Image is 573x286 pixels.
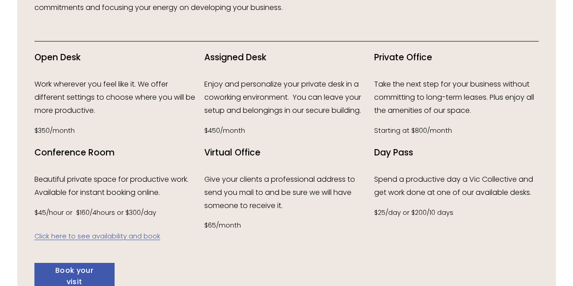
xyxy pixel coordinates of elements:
[204,78,369,117] p: Enjoy and personalize your private desk in a coworking environment. You can leave your setup and ...
[204,52,369,63] h4: Assigned Desk
[34,232,160,241] a: Click here to see availability and book
[374,173,539,199] p: Spend a productive day a Vic Collective and get work done at one of our available desks.
[34,125,199,136] p: $350/month
[374,147,539,159] h4: Day Pass
[34,52,199,63] h4: Open Desk
[374,125,539,136] p: Starting at $800/month
[374,207,539,218] p: $25/day or $200/10 days
[204,219,369,231] p: $65/month
[34,78,199,117] p: Work wherever you feel like it. We offer different settings to choose where you will be more prod...
[204,125,369,136] p: $450/month
[204,173,369,212] p: Give your clients a professional address to send you mail to and be sure we will have someone to ...
[34,173,199,199] p: Beautiful private space for productive work. Available for instant booking online.
[204,147,369,159] h4: Virtual Office
[34,147,199,159] h4: Conference Room
[34,207,199,242] p: $45/hour or $160/4hours or $300/day
[374,52,539,63] h4: Private Office
[374,78,539,117] p: Take the next step for your business without committing to long-term leases. Plus enjoy all the a...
